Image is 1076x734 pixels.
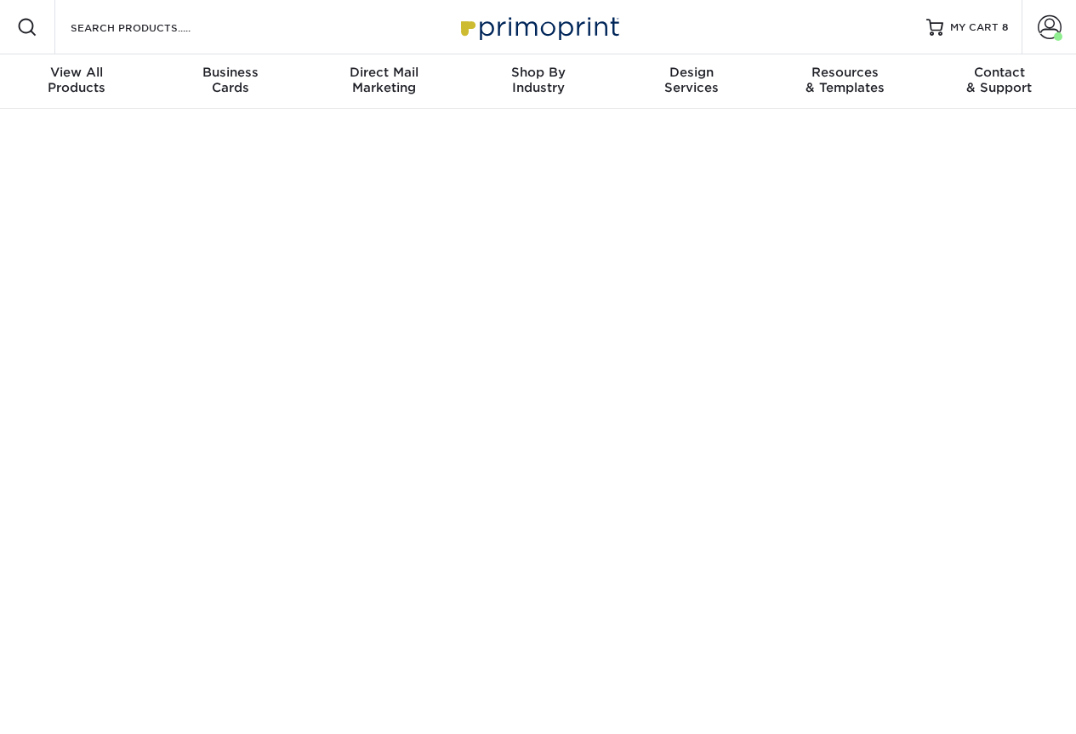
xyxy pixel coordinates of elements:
[615,54,769,109] a: DesignServices
[615,65,769,80] span: Design
[950,20,999,35] span: MY CART
[615,65,769,95] div: Services
[69,17,235,37] input: SEARCH PRODUCTS.....
[154,65,308,95] div: Cards
[307,54,461,109] a: Direct MailMarketing
[307,65,461,95] div: Marketing
[154,54,308,109] a: BusinessCards
[453,9,623,45] img: Primoprint
[1002,21,1008,33] span: 8
[461,65,615,80] span: Shop By
[922,65,1076,95] div: & Support
[769,54,923,109] a: Resources& Templates
[922,65,1076,80] span: Contact
[461,65,615,95] div: Industry
[769,65,923,80] span: Resources
[461,54,615,109] a: Shop ByIndustry
[154,65,308,80] span: Business
[769,65,923,95] div: & Templates
[307,65,461,80] span: Direct Mail
[922,54,1076,109] a: Contact& Support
